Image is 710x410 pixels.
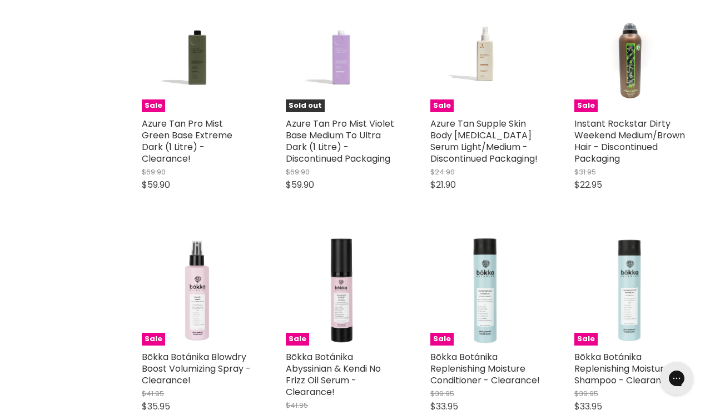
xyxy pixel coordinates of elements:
span: $21.90 [430,178,456,191]
span: $24.90 [430,167,455,177]
a: Bōkka Botánika Abyssinian & Kendi No Frizz Oil Serum - Clearance!Sale [286,235,396,346]
a: Azure Tan Pro Mist Violet Base Medium To Ultra Dark (1 Litre) - Discontinued PackagingSold out [286,2,396,112]
a: Azure Tan Supple Skin Body Tanning Serum Light/Medium - Discontinued Packaging!Sale [430,2,541,112]
span: Sale [142,99,165,112]
a: Bōkka Botánika Replenishing Moisture Shampoo - Clearance! [574,351,675,387]
a: Bōkka Botánika Replenishing Moisture Conditioner - Clearance! [430,351,540,387]
span: Sale [574,333,598,346]
a: Bōkka Botánika Blowdry Boost Volumizing Spray - Clearance! [142,351,251,387]
a: Azure Tan Pro Mist Green Base Extreme Dark (1 Litre) - Clearance!Sale [142,2,252,112]
span: $39.95 [574,388,598,399]
span: $31.95 [574,167,596,177]
a: Instant Rockstar Dirty Weekend Medium/Brown Hair - Discontinued PackagingSale [574,2,685,112]
img: Bōkka Botánika Replenishing Moisture Conditioner - Clearance! [468,235,503,346]
span: $69.90 [142,167,166,177]
span: $39.95 [430,388,454,399]
span: $59.90 [142,178,170,191]
span: Sale [430,333,454,346]
a: Bōkka Botánika Abyssinian & Kendi No Frizz Oil Serum - Clearance! [286,351,381,398]
a: Azure Tan Pro Mist Green Base Extreme Dark (1 Litre) - Clearance! [142,117,232,165]
img: Azure Tan Pro Mist Violet Base Medium To Ultra Dark (1 Litre) - Discontinued Packaging [305,2,378,112]
a: Instant Rockstar Dirty Weekend Medium/Brown Hair - Discontinued Packaging [574,117,685,165]
img: Bōkka Botánika Abyssinian & Kendi No Frizz Oil Serum - Clearance! [326,235,356,346]
span: $59.90 [286,178,314,191]
img: Instant Rockstar Dirty Weekend Medium/Brown Hair - Discontinued Packaging [588,2,671,112]
span: Sold out [286,99,325,112]
span: $69.90 [286,167,310,177]
span: Sale [574,99,598,112]
span: Sale [430,99,454,112]
iframe: Gorgias live chat messenger [654,358,699,399]
span: Sale [142,333,165,346]
a: Bōkka Botánika Replenishing Moisture Conditioner - Clearance!Sale [430,235,541,346]
span: $22.95 [574,178,602,191]
img: Azure Tan Pro Mist Green Base Extreme Dark (1 Litre) - Clearance! [160,2,234,112]
span: Sale [286,333,309,346]
a: Bōkka Botánika Replenishing Moisture Shampoo - Clearance!Sale [574,235,685,346]
a: Bōkka Botánika Blowdry Boost Volumizing Spray - Clearance!Sale [142,235,252,346]
a: Azure Tan Pro Mist Violet Base Medium To Ultra Dark (1 Litre) - Discontinued Packaging [286,117,394,165]
img: Azure Tan Supple Skin Body Tanning Serum Light/Medium - Discontinued Packaging! [449,2,523,112]
a: Azure Tan Supple Skin Body [MEDICAL_DATA] Serum Light/Medium - Discontinued Packaging! [430,117,538,165]
span: $41.95 [142,388,164,399]
img: Bōkka Botánika Blowdry Boost Volumizing Spray - Clearance! [177,235,217,346]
